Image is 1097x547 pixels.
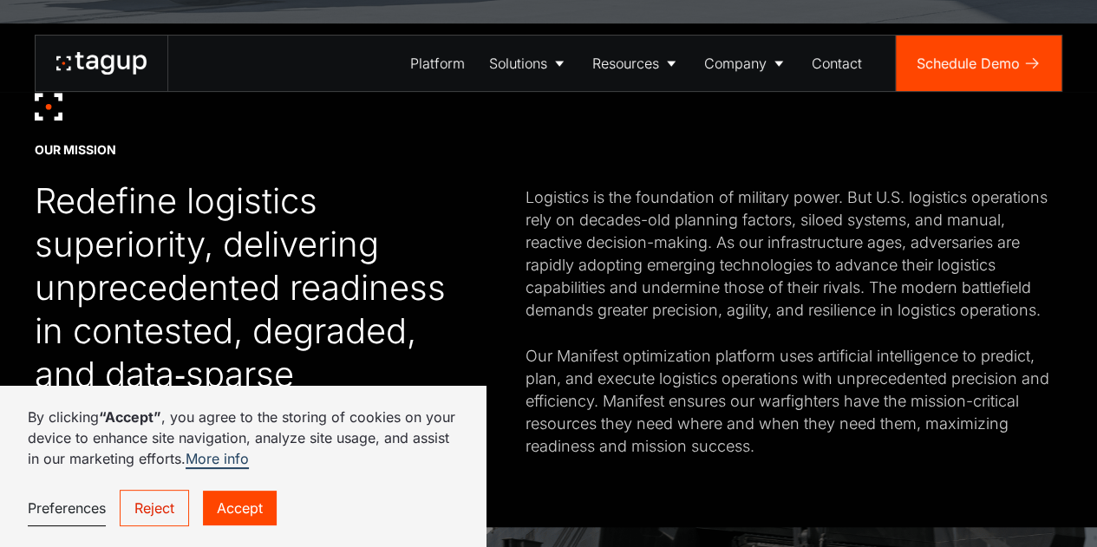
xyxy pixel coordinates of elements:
[812,53,862,74] div: Contact
[800,36,874,91] a: Contact
[28,491,106,526] a: Preferences
[186,450,249,469] a: More info
[592,53,659,74] div: Resources
[203,491,277,525] a: Accept
[526,186,1062,458] div: Logistics is the foundation of military power. But U.S. logistics operations rely on decades-old ...
[477,36,580,91] a: Solutions
[692,36,800,91] a: Company
[704,53,767,74] div: Company
[489,53,547,74] div: Solutions
[917,53,1020,74] div: Schedule Demo
[99,408,161,426] strong: “Accept”
[398,36,477,91] a: Platform
[896,36,1061,91] a: Schedule Demo
[28,407,458,469] p: By clicking , you agree to the storing of cookies on your device to enhance site navigation, anal...
[410,53,465,74] div: Platform
[580,36,692,91] a: Resources
[35,141,116,159] div: OUR MISSION
[35,179,456,440] div: Redefine logistics superiority, delivering unprecedented readiness in contested, degraded, and da...
[120,490,189,526] a: Reject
